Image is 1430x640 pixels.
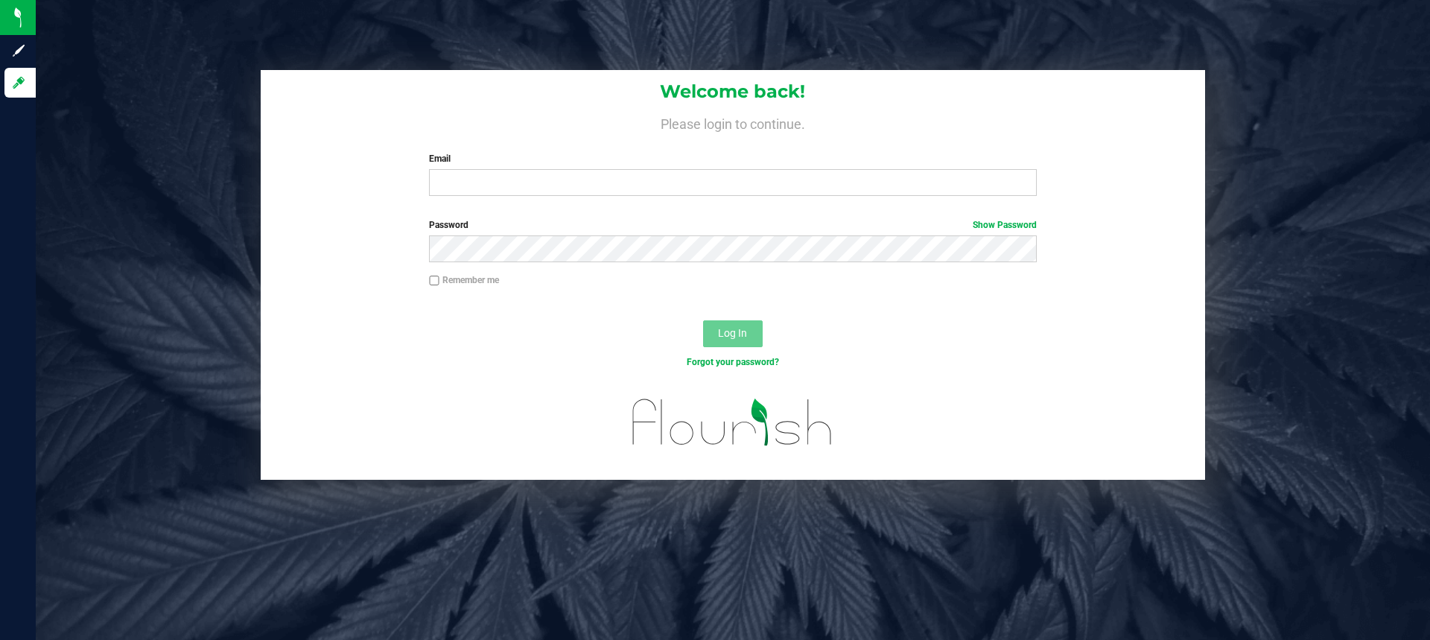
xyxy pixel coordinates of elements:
[429,273,499,287] label: Remember me
[687,357,779,367] a: Forgot your password?
[429,276,439,286] input: Remember me
[703,320,763,347] button: Log In
[261,113,1205,131] h4: Please login to continue.
[614,384,851,460] img: flourish_logo.svg
[718,327,747,339] span: Log In
[11,43,26,58] inline-svg: Sign up
[261,82,1205,101] h1: Welcome back!
[429,152,1036,165] label: Email
[11,75,26,90] inline-svg: Log in
[429,220,468,230] span: Password
[973,220,1037,230] a: Show Password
